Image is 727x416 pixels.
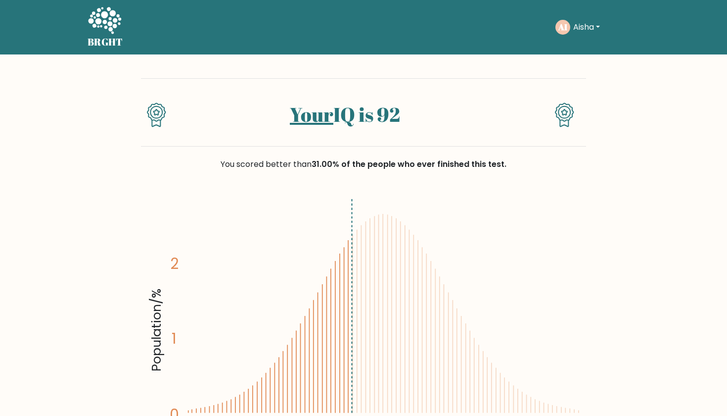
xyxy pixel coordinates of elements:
h1: IQ is 92 [184,103,506,126]
tspan: Population/% [147,289,165,372]
text: AI [558,21,567,33]
span: 31.00% of the people who ever finished this test. [312,158,506,170]
tspan: 1 [172,329,177,349]
tspan: 2 [170,254,179,274]
div: You scored better than [141,158,586,170]
a: BRGHT [88,4,123,51]
a: Your [290,101,333,128]
button: Aisha [570,21,603,34]
h5: BRGHT [88,36,123,48]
